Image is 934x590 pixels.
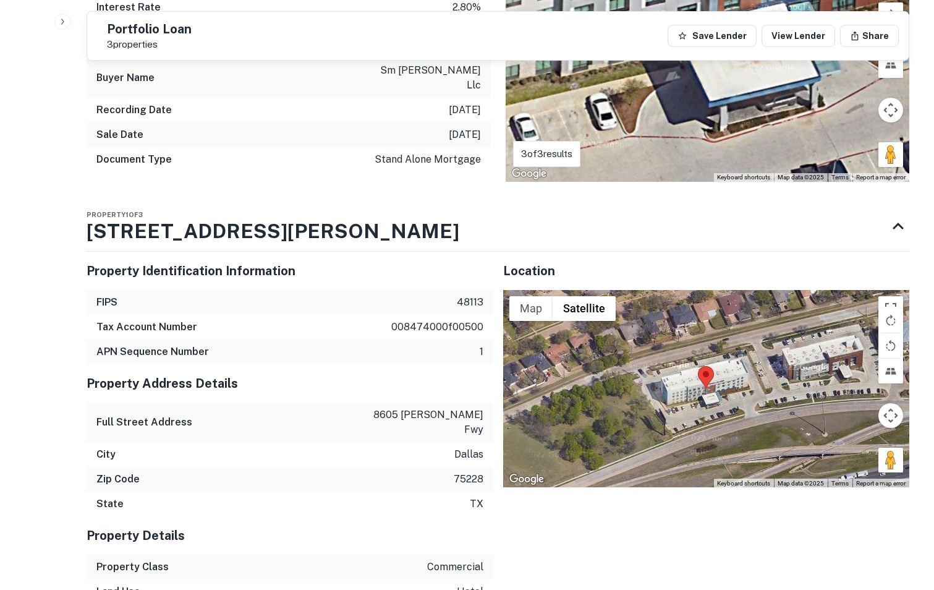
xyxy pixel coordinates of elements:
[96,295,117,310] h6: FIPS
[87,211,143,218] span: Property 1 of 3
[480,344,483,359] p: 1
[449,127,481,142] p: [DATE]
[87,374,493,393] h5: Property Address Details
[872,491,934,550] iframe: Chat Widget
[391,320,483,335] p: 008474000f00500
[553,296,616,321] button: Show satellite imagery
[457,295,483,310] p: 48113
[878,98,903,122] button: Map camera controls
[454,472,483,487] p: 75228
[96,497,124,511] h6: State
[96,71,155,85] h6: Buyer Name
[878,333,903,358] button: Rotate map counterclockwise
[370,63,481,93] p: sm [PERSON_NAME] llc
[506,471,547,487] img: Google
[509,296,553,321] button: Show street map
[717,173,770,182] button: Keyboard shortcuts
[878,448,903,472] button: Drag Pegman onto the map to open Street View
[427,560,483,575] p: commercial
[878,403,903,428] button: Map camera controls
[454,447,483,462] p: dallas
[96,344,209,359] h6: APN Sequence Number
[503,262,910,280] h5: Location
[717,479,770,488] button: Keyboard shortcuts
[87,526,493,545] h5: Property Details
[107,23,192,35] h5: Portfolio Loan
[96,103,172,118] h6: Recording Date
[87,216,459,246] h3: [STREET_ADDRESS][PERSON_NAME]
[878,308,903,333] button: Rotate map clockwise
[878,142,903,167] button: Drag Pegman onto the map to open Street View
[375,152,481,167] p: stand alone mortgage
[509,166,550,182] a: Open this area in Google Maps (opens a new window)
[87,262,493,280] h5: Property Identification Information
[96,560,169,575] h6: Property Class
[878,2,903,27] button: Rotate map clockwise
[521,147,572,161] p: 3 of 3 results
[878,296,903,321] button: Toggle fullscreen view
[449,103,481,118] p: [DATE]
[96,447,116,462] h6: City
[470,497,483,511] p: tx
[878,359,903,383] button: Tilt map
[107,39,192,50] p: 3 properties
[509,166,550,182] img: Google
[778,480,824,487] span: Map data ©2025
[831,174,849,181] a: Terms (opens in new tab)
[96,320,197,335] h6: Tax Account Number
[762,25,835,47] a: View Lender
[840,25,899,47] button: Share
[372,408,483,437] p: 8605 [PERSON_NAME] fwy
[506,471,547,487] a: Open this area in Google Maps (opens a new window)
[778,174,824,181] span: Map data ©2025
[856,480,906,487] a: Report a map error
[878,53,903,78] button: Tilt map
[96,152,172,167] h6: Document Type
[96,127,143,142] h6: Sale Date
[668,25,757,47] button: Save Lender
[96,472,140,487] h6: Zip Code
[87,202,909,251] div: Property1of3[STREET_ADDRESS][PERSON_NAME]
[856,174,906,181] a: Report a map error
[831,480,849,487] a: Terms (opens in new tab)
[96,415,192,430] h6: Full Street Address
